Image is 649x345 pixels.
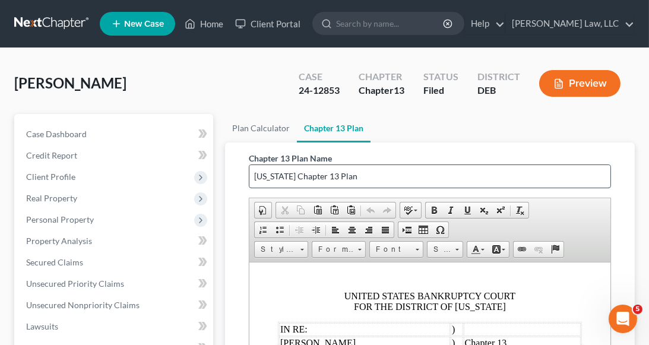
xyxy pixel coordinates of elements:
button: Preview [539,70,620,97]
span: Unsecured Priority Claims [26,278,124,289]
span: Personal Property [26,214,94,224]
a: Unsecured Nonpriority Claims [17,295,213,316]
a: Subscript [476,202,492,218]
a: Format [312,241,366,258]
div: Status [423,70,458,84]
a: Unlink [530,242,547,257]
iframe: Intercom live chat [609,305,637,333]
input: Enter name... [249,165,610,188]
div: Chapter [359,70,404,84]
a: Document Properties [255,202,271,218]
span: Property Analysis [26,236,92,246]
span: Styles [255,242,296,257]
span: Client Profile [26,172,75,182]
a: Redo [379,202,395,218]
a: Table [415,222,432,238]
a: Increase Indent [308,222,324,238]
a: Align Right [360,222,377,238]
a: Copy [293,202,309,218]
span: New Case [124,20,164,29]
input: Search by name... [336,12,445,34]
a: Case Dashboard [17,124,213,145]
a: Remove Format [512,202,528,218]
a: [PERSON_NAME] Law, LLC [506,13,634,34]
a: Cut [276,202,293,218]
span: [PERSON_NAME] [14,74,126,91]
span: Case Dashboard [26,129,87,139]
a: Help [465,13,505,34]
a: Property Analysis [17,230,213,252]
a: Chapter 13 Plan [297,114,371,143]
span: Real Property [26,193,77,203]
a: Anchor [547,242,563,257]
a: Insert/Remove Bulleted List [271,222,288,238]
span: Bk. Case No: [216,89,267,99]
a: Undo [362,202,379,218]
span: UNITED STATES BANKRUPTCY COURT FOR THE DISTRICT OF [US_STATE] [95,29,266,49]
a: Superscript [492,202,509,218]
a: Credit Report [17,145,213,166]
a: Text Color [467,242,488,257]
span: ) [202,89,205,99]
a: Home [179,13,229,34]
span: Credit Report [26,150,77,160]
a: Insert Page Break for Printing [398,222,415,238]
a: Italic [442,202,459,218]
span: 5 [633,305,642,314]
a: Paste [309,202,326,218]
a: Decrease Indent [291,222,308,238]
div: Case [299,70,340,84]
span: IN RE: [31,62,58,72]
a: Lawsuits [17,316,213,337]
span: Unsecured Nonpriority Claims [26,300,140,310]
div: DEB [477,84,520,97]
span: 13 [394,84,404,96]
a: Bold [426,202,442,218]
span: ) [202,75,205,86]
a: Align Left [327,222,344,238]
span: ) [202,62,205,72]
span: I. Notice [29,145,65,156]
a: Insert Special Character [432,222,448,238]
label: Chapter 13 Plan Name [249,152,332,164]
span: ) [202,103,205,113]
span: Format [312,242,354,257]
a: Size [427,241,463,258]
a: Justify [377,222,394,238]
a: Background Color [488,242,509,257]
a: Client Portal [229,13,306,34]
span: [PERSON_NAME] [31,75,106,86]
a: Paste as plain text [326,202,343,218]
span: Chapter 13 [216,75,258,86]
a: Center [344,222,360,238]
a: Underline [459,202,476,218]
a: Insert/Remove Numbered List [255,222,271,238]
span: Debtor(s) [97,89,133,99]
a: Link [514,242,530,257]
a: Font [369,241,423,258]
u: FIRST AMENDED CHAPTER 13 PLAN [97,125,264,135]
div: District [477,70,520,84]
span: Font [370,242,411,257]
div: 24-12853 [299,84,340,97]
a: Spell Checker [400,202,421,218]
a: Paste from Word [343,202,359,218]
div: Chapter [359,84,404,97]
span: Lawsuits [26,321,58,331]
div: Filed [423,84,458,97]
a: Styles [254,241,308,258]
span: Secured Claims [26,257,83,267]
a: Plan Calculator [225,114,297,143]
span: Size [428,242,451,257]
span: NOTICE TO ALL CREDITORS THAT THIS PLAN AND ALL OF ITS PROVISIONS ARE SUBJECT TO DEL. BANKR. L.R. ... [29,166,332,272]
a: Secured Claims [17,252,213,273]
a: Unsecured Priority Claims [17,273,213,295]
